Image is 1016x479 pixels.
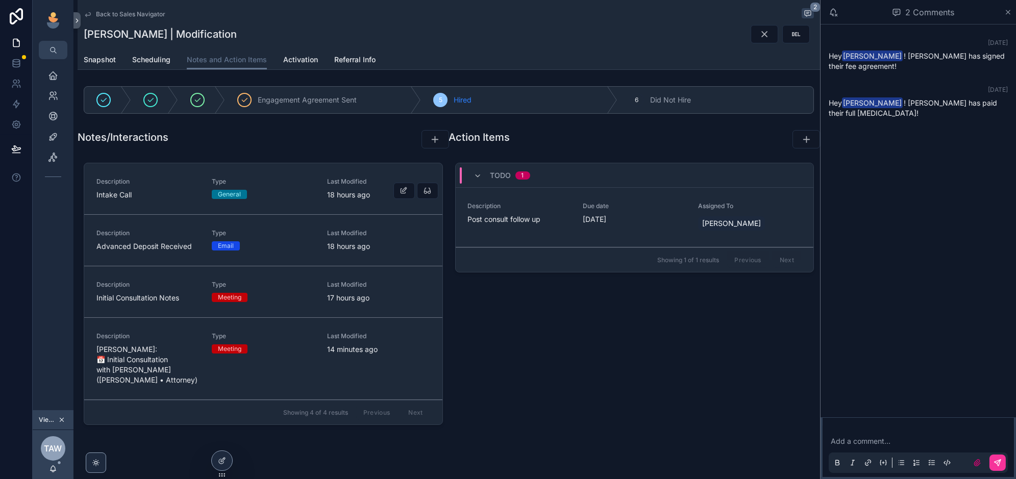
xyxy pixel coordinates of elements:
span: Last Modified [327,178,430,186]
span: Notes and Action Items [187,55,267,65]
span: Post consult follow up [468,214,571,224]
span: [PERSON_NAME] [842,51,903,61]
span: Last Modified [327,332,430,340]
span: [PERSON_NAME] [842,97,903,108]
span: Engagement Agreement Sent [258,95,357,105]
span: Description [96,281,200,289]
span: Description [96,178,200,186]
div: scrollable content [33,59,73,198]
span: 2 Comments [905,6,954,18]
span: Description [468,202,571,210]
span: Initial Consultation Notes [96,293,200,303]
p: 18 hours ago [327,241,370,251]
span: Type [212,332,315,340]
a: Activation [283,51,318,71]
span: Todo [490,170,511,181]
div: General [218,190,241,199]
a: DescriptionInitial Consultation NotesTypeMeetingLast Modified17 hours ago [84,266,442,318]
a: DescriptionPost consult follow upDue date[DATE]Assigned To[PERSON_NAME] [456,188,814,247]
span: Type [212,229,315,237]
span: [PERSON_NAME]: 📅 Initial Consultation with [PERSON_NAME] ([PERSON_NAME] • Attorney) [96,344,200,385]
span: TAW [44,442,62,455]
span: Description [96,229,200,237]
a: Notes and Action Items [187,51,267,70]
span: Intake Call [96,190,200,200]
span: Hey ! [PERSON_NAME] has paid their full [MEDICAL_DATA]! [829,98,997,117]
span: Viewing as [PERSON_NAME] [39,416,56,424]
h1: [PERSON_NAME] | Modification [84,27,237,41]
span: Scheduling [132,55,170,65]
span: Did Not Hire [650,95,691,105]
span: [DATE] [988,86,1008,93]
span: Due date [583,202,686,210]
span: [PERSON_NAME] [702,218,761,229]
span: 2 [810,2,821,12]
h1: Notes/Interactions [78,130,168,144]
a: Back to Sales Navigator [84,10,165,18]
a: DescriptionAdvanced Deposit ReceivedTypeEmailLast Modified18 hours ago [84,215,442,266]
span: [DATE] [583,214,686,224]
img: App logo [45,12,61,29]
span: Type [212,178,315,186]
span: [DATE] [988,39,1008,46]
div: Email [218,241,234,250]
span: Last Modified [327,229,430,237]
a: Snapshot [84,51,116,71]
span: Referral Info [334,55,376,65]
span: Back to Sales Navigator [96,10,165,18]
div: Meeting [218,344,241,354]
span: Type [212,281,315,289]
div: 1 [522,171,524,180]
span: Activation [283,55,318,65]
div: Meeting [218,293,241,302]
a: DescriptionIntake CallTypeGeneralLast Modified18 hours ago [84,163,442,215]
span: Hired [454,95,472,105]
a: Description[PERSON_NAME]: 📅 Initial Consultation with [PERSON_NAME] ([PERSON_NAME] • Attorney)Typ... [84,318,442,400]
span: Assigned To [698,202,801,210]
span: Description [96,332,200,340]
p: 17 hours ago [327,293,369,303]
button: 2 [802,8,814,20]
a: Referral Info [334,51,376,71]
span: Snapshot [84,55,116,65]
h1: Action Items [449,130,510,144]
span: Showing 1 of 1 results [657,256,719,264]
span: Hey ! [PERSON_NAME] has signed their fee agreement! [829,52,1005,70]
p: 18 hours ago [327,190,370,200]
span: Advanced Deposit Received [96,241,200,251]
a: Scheduling [132,51,170,71]
span: 5 [439,96,442,104]
span: Last Modified [327,281,430,289]
p: 14 minutes ago [327,344,378,355]
span: 6 [635,96,638,104]
span: Showing 4 of 4 results [283,409,348,417]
